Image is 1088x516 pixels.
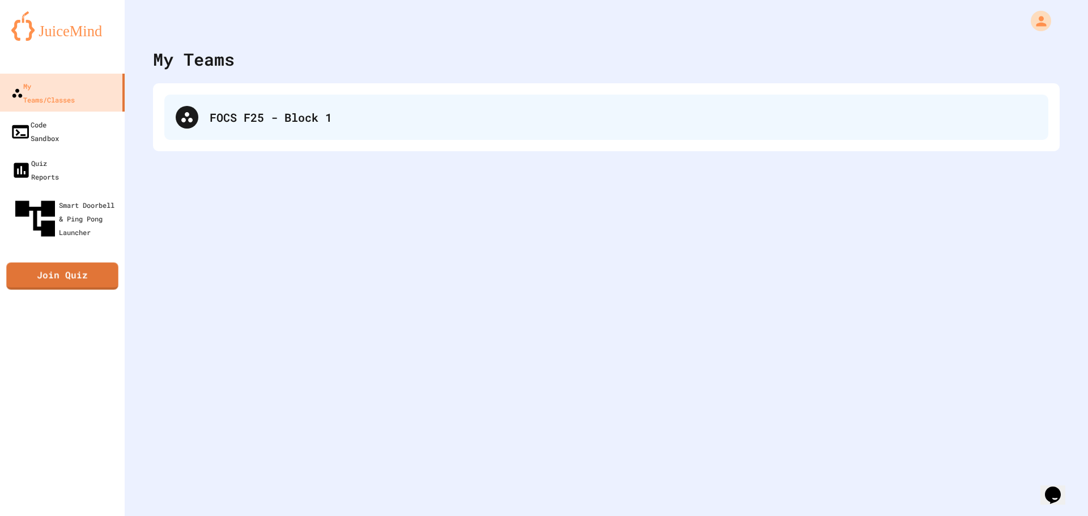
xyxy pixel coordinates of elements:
[11,195,120,242] div: Smart Doorbell & Ping Pong Launcher
[11,156,59,184] div: Quiz Reports
[11,79,75,106] div: My Teams/Classes
[1040,471,1077,505] iframe: chat widget
[210,109,1037,126] div: FOCS F25 - Block 1
[164,95,1048,140] div: FOCS F25 - Block 1
[6,263,118,290] a: Join Quiz
[153,46,235,72] div: My Teams
[1019,8,1054,34] div: My Account
[11,11,113,41] img: logo-orange.svg
[10,118,59,146] div: Code Sandbox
